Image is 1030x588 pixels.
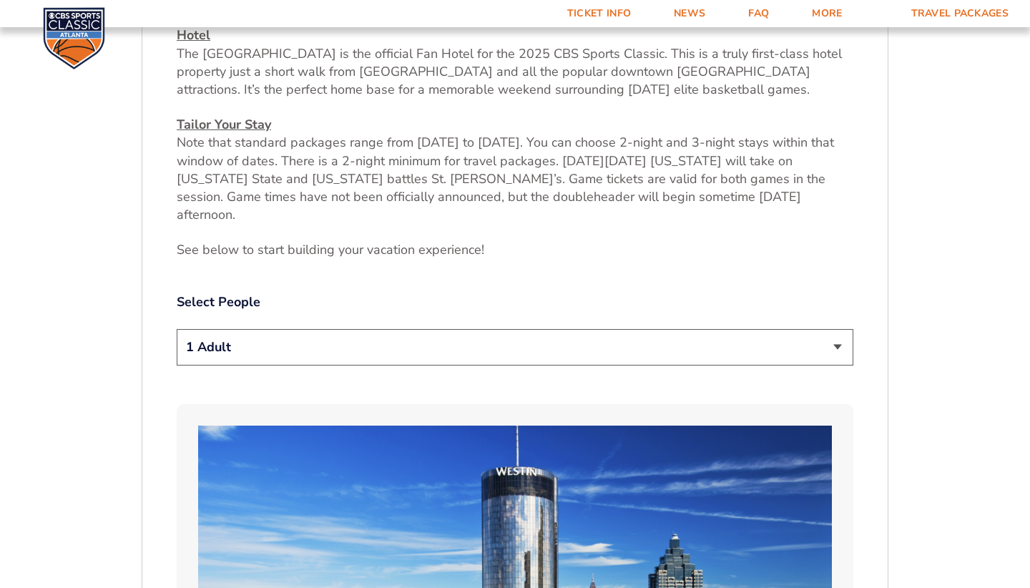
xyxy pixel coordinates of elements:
u: Hotel [177,26,210,44]
p: The [GEOGRAPHIC_DATA] is the official Fan Hotel for the 2025 CBS Sports Classic. This is a truly ... [177,26,853,99]
img: CBS Sports Classic [43,7,105,69]
label: Select People [177,293,853,311]
p: See below to start building your vacation experience! [177,241,853,259]
u: Tailor Your Stay [177,116,271,133]
p: Note that standard packages range from [DATE] to [DATE]. You can choose 2-night and 3-night stays... [177,116,853,224]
